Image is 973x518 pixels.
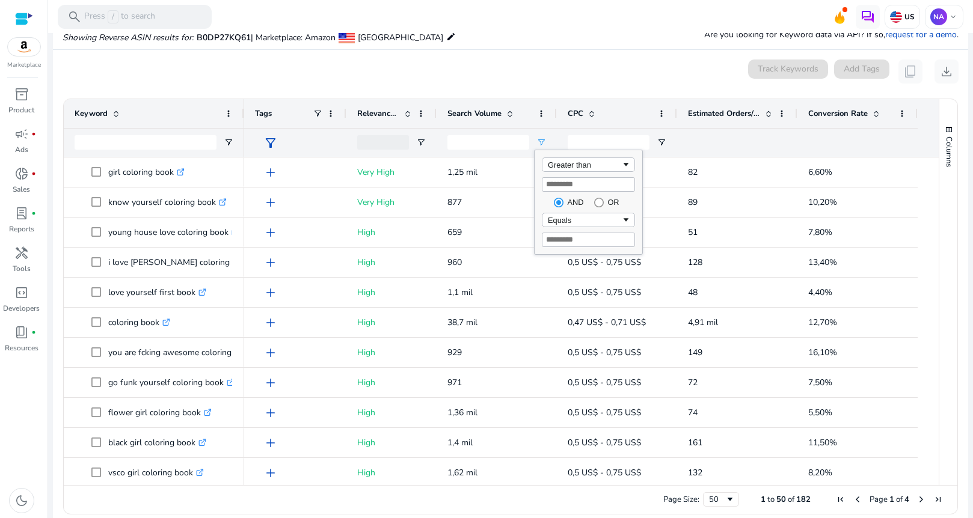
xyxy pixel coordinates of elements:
[663,494,699,505] div: Page Size:
[3,303,40,314] p: Developers
[568,377,641,388] span: 0,5 US$ - 0,75 US$
[9,224,34,234] p: Reports
[808,377,832,388] span: 7,50%
[255,108,272,119] span: Tags
[944,136,954,167] span: Columns
[108,160,185,184] p: girl coloring book
[904,494,909,505] span: 4
[447,467,477,478] span: 1,62 mil
[447,407,477,418] span: 1,36 mil
[31,330,36,335] span: fiber_manual_record
[357,460,426,485] p: High
[8,38,40,56] img: amazon.svg
[657,138,666,147] button: Open Filter Menu
[896,494,903,505] span: of
[939,64,954,79] span: download
[63,32,194,43] i: Showing Reverse ASIN results for:
[542,177,635,192] input: Filter Value
[447,257,462,268] span: 960
[447,166,477,178] span: 1,25 mil
[870,494,888,505] span: Page
[31,211,36,216] span: fiber_manual_record
[808,166,832,178] span: 6,60%
[890,11,902,23] img: us.svg
[688,257,702,268] span: 128
[796,494,811,505] span: 182
[447,317,477,328] span: 38,7 mil
[108,370,235,395] p: go funk yourself coloring book
[709,494,725,505] div: 50
[447,135,529,150] input: Search Volume Filter Input
[688,197,698,208] span: 89
[853,495,862,504] div: Previous Page
[31,171,36,176] span: fiber_manual_record
[67,10,82,24] span: search
[447,377,462,388] span: 971
[75,108,108,119] span: Keyword
[933,495,943,504] div: Last Page
[357,370,426,395] p: High
[251,32,336,43] span: | Marketplace: Amazon
[568,257,641,268] span: 0,5 US$ - 0,75 US$
[808,317,837,328] span: 12,70%
[568,317,646,328] span: 0,47 US$ - 0,71 US$
[31,132,36,136] span: fiber_manual_record
[357,400,426,425] p: High
[263,376,278,390] span: add
[75,135,216,150] input: Keyword Filter Input
[13,184,30,195] p: Sales
[534,150,643,255] div: Column Filter
[5,343,38,353] p: Resources
[263,466,278,480] span: add
[108,430,206,455] p: black girl coloring book
[263,436,278,450] span: add
[357,430,426,455] p: High
[607,198,619,207] div: OR
[536,138,546,147] button: Open Filter Menu
[808,287,832,298] span: 4,40%
[357,160,426,184] p: Very High
[14,206,29,221] span: lab_profile
[688,437,702,448] span: 161
[357,310,426,335] p: High
[688,347,702,358] span: 149
[948,12,958,22] span: keyboard_arrow_down
[14,246,29,260] span: handyman
[889,494,894,505] span: 1
[197,32,251,43] span: B0DP27KQ61
[108,10,118,23] span: /
[357,220,426,245] p: High
[808,437,837,448] span: 11,50%
[447,197,462,208] span: 877
[935,59,959,84] button: download
[8,105,34,115] p: Product
[568,407,641,418] span: 0,5 US$ - 0,75 US$
[263,195,278,210] span: add
[776,494,786,505] span: 50
[447,347,462,358] span: 929
[416,138,426,147] button: Open Filter Menu
[548,160,621,169] div: Greater than
[108,340,263,365] p: you are fcking awesome coloring book
[688,407,698,418] span: 74
[542,233,635,247] input: Filter Value
[808,227,832,238] span: 7,80%
[761,494,766,505] span: 1
[108,190,227,215] p: know yourself coloring book
[703,492,739,507] div: Page Size
[447,287,473,298] span: 1,1 mil
[108,460,204,485] p: vsco girl coloring book
[542,213,635,227] div: Filtering operator
[568,467,641,478] span: 0,5 US$ - 0,75 US$
[357,190,426,215] p: Very High
[902,12,915,22] p: US
[688,377,698,388] span: 72
[14,166,29,181] span: donut_small
[108,250,262,275] p: i love [PERSON_NAME] coloring book
[568,135,649,150] input: CPC Filter Input
[447,437,473,448] span: 1,4 mil
[688,166,698,178] span: 82
[108,220,239,245] p: young house love coloring book
[568,437,641,448] span: 0,5 US$ - 0,75 US$
[263,346,278,360] span: add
